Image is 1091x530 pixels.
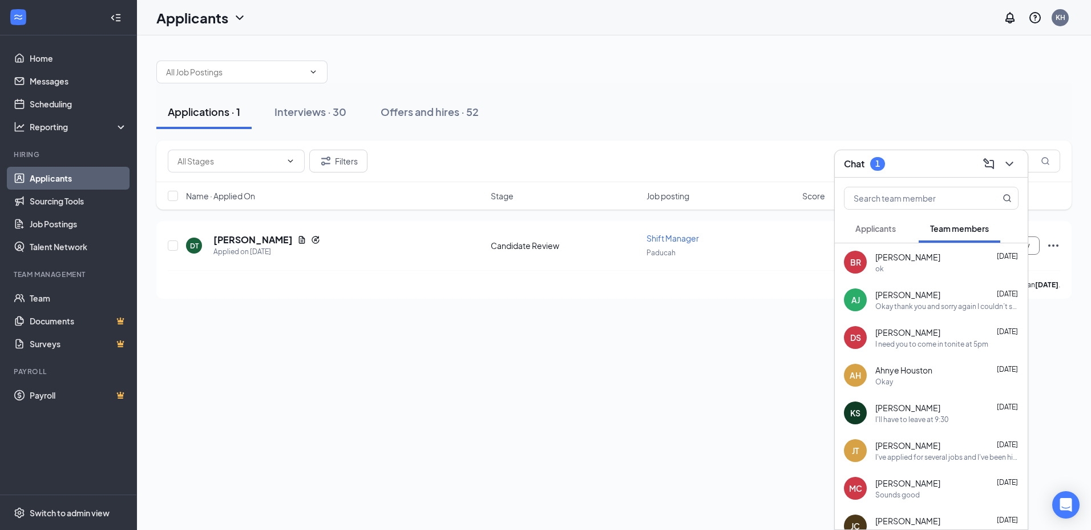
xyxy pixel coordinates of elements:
div: I need you to come in tonite at 5pm [875,339,988,349]
div: AH [850,370,861,381]
button: Filter Filters [309,150,367,172]
div: Team Management [14,270,125,279]
span: Ahnye Houston [875,364,932,376]
div: Open Intercom Messenger [1052,491,1080,519]
a: PayrollCrown [30,384,127,407]
div: AJ [851,294,860,306]
svg: Ellipses [1046,239,1060,252]
div: Payroll [14,367,125,376]
a: Team [30,287,127,310]
div: Sounds good [875,490,920,500]
svg: ChevronDown [286,156,295,166]
span: Paducah [646,248,676,257]
span: Job posting [646,190,689,202]
svg: ChevronDown [1003,157,1016,171]
div: ok [875,264,884,274]
div: Hiring [14,150,125,159]
div: MC [849,483,862,494]
div: Applications · 1 [168,105,240,119]
button: ChevronDown [1000,155,1019,173]
span: [PERSON_NAME] [875,289,940,300]
svg: Collapse [110,12,122,23]
span: Team members [930,223,989,234]
svg: Notifications [1003,11,1017,25]
span: Name · Applied On [186,190,255,202]
div: Reporting [30,121,128,132]
span: [DATE] [997,365,1018,374]
div: Candidate Review [491,240,640,251]
span: [PERSON_NAME] [875,251,940,263]
span: [DATE] [997,440,1018,449]
span: [PERSON_NAME] [875,477,940,489]
div: BR [850,256,861,268]
svg: Analysis [14,121,25,132]
div: DT [190,241,199,251]
span: [DATE] [997,252,1018,260]
div: Interviews · 30 [274,105,346,119]
span: Score [802,190,825,202]
span: [PERSON_NAME] [875,327,940,338]
div: Okay thank you and sorry again I couldn’t stay. I thought I’d be able to have a ride everyday but... [875,302,1019,311]
svg: Filter [319,154,333,168]
svg: Settings [14,507,25,519]
div: 1 [875,159,880,168]
a: Scheduling [30,93,127,115]
svg: Reapply [311,235,320,244]
div: KH [1056,13,1065,22]
span: Applicants [855,223,896,234]
span: [DATE] [997,478,1018,487]
div: Okay [875,377,893,387]
svg: ChevronDown [233,11,247,25]
span: [PERSON_NAME] [875,440,940,451]
svg: MagnifyingGlass [1003,194,1012,203]
svg: MagnifyingGlass [1041,156,1050,166]
svg: ComposeMessage [982,157,996,171]
svg: Document [297,235,306,244]
div: KS [850,407,860,419]
b: [DATE] [1035,280,1058,289]
h5: [PERSON_NAME] [213,234,293,246]
a: Job Postings [30,212,127,235]
svg: WorkstreamLogo [13,11,24,23]
h3: Chat [844,158,864,170]
span: [DATE] [997,290,1018,298]
div: Offers and hires · 52 [381,105,479,119]
svg: QuestionInfo [1028,11,1042,25]
span: Shift Manager [646,233,699,243]
div: JT [852,445,859,456]
span: Stage [491,190,514,202]
div: Switch to admin view [30,507,110,519]
svg: ChevronDown [309,67,318,77]
input: Search team member [844,187,980,209]
div: Applied on [DATE] [213,246,320,258]
a: Talent Network [30,235,127,258]
a: Messages [30,70,127,93]
a: Applicants [30,167,127,190]
input: All Job Postings [166,66,304,78]
div: I'll have to leave at 9:30 [875,415,948,424]
a: Sourcing Tools [30,190,127,212]
span: [DATE] [997,516,1018,524]
h1: Applicants [156,8,228,27]
a: Home [30,47,127,70]
a: DocumentsCrown [30,310,127,332]
button: ComposeMessage [980,155,998,173]
input: All Stages [177,155,281,167]
a: SurveysCrown [30,332,127,355]
div: DS [850,332,861,343]
span: [PERSON_NAME] [875,515,940,527]
span: [PERSON_NAME] [875,402,940,413]
span: [DATE] [997,403,1018,411]
span: [DATE] [997,327,1018,336]
div: I've applied for several jobs and I've been hired, ill come in [DATE] and give up my freddys hat ... [875,452,1019,462]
